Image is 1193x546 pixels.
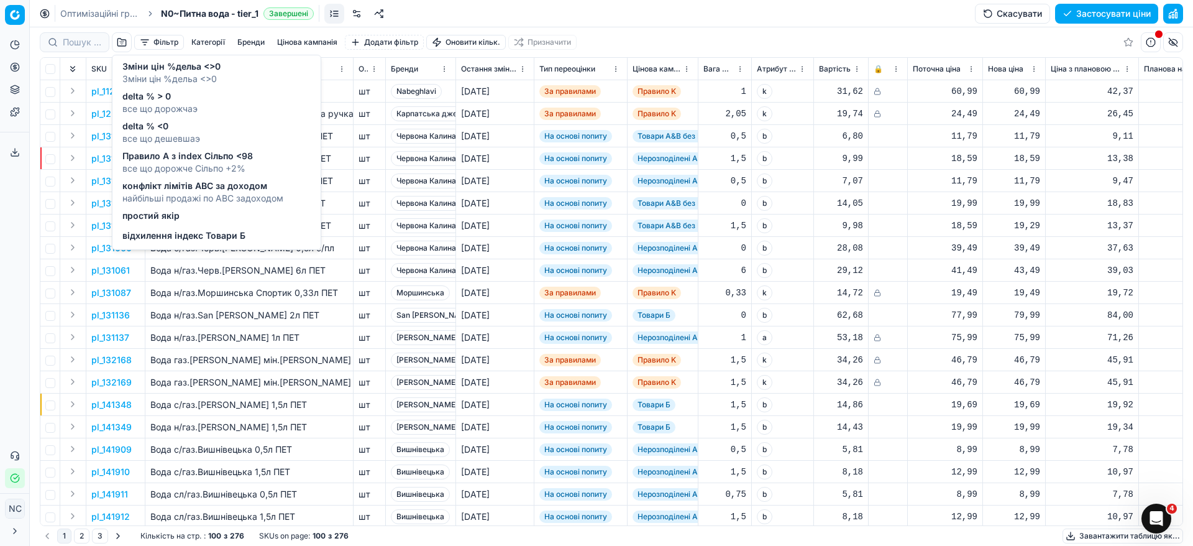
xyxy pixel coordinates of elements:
button: Фільтр [134,35,184,50]
div: 84,00 [1051,309,1133,322]
div: 11,79 [988,175,1040,187]
span: [DATE] [461,354,490,365]
input: Пошук по SKU або назві [63,36,101,49]
div: 11,79 [913,175,977,187]
div: 14,86 [819,399,863,411]
button: pl_131137 [91,331,129,344]
div: 14,05 [819,197,863,210]
p: Вода н/газ.Черв.[PERSON_NAME] 6л ПЕТ [150,264,348,277]
button: Скасувати [975,4,1050,24]
div: 0,5 [703,175,746,187]
span: k [757,285,772,300]
span: N0~Питна вода - tier_1Завершені [161,7,314,20]
span: [DATE] [461,287,490,298]
span: b [757,263,772,278]
a: Оптимізаційні групи [60,7,140,20]
span: [PERSON_NAME] [391,353,464,368]
div: 29,12 [819,264,863,277]
div: 18,59 [913,152,977,165]
p: Вода н/газ.San [PERSON_NAME] 2л ПЕТ [150,309,348,322]
div: 34,26 [819,376,863,389]
button: Expand [65,486,80,501]
span: найбільші продажі по АВС задоходом [122,192,283,205]
button: pl_131059 [91,220,131,232]
span: Червона Калина [391,174,462,188]
span: Червона Калина [391,129,462,144]
div: 1 [703,331,746,344]
span: [DATE] [461,153,490,164]
button: Expand [65,262,80,277]
div: 19,49 [913,287,977,299]
span: Правило K [633,354,681,366]
button: Expand [65,352,80,367]
button: pl_131136 [91,309,130,322]
span: Остання зміна ціни [461,64,516,74]
div: шт [359,85,380,98]
button: pl_132168 [91,354,132,366]
span: delta % > 0 [122,90,198,103]
span: k [757,106,772,121]
p: pl_131056 [91,152,131,165]
button: Expand [65,307,80,322]
span: На основі попиту [539,130,612,142]
button: Expand [65,240,80,255]
button: pl_131061 [91,264,130,277]
button: pl_131058 [91,197,131,210]
button: Expand [65,419,80,434]
span: [DATE] [461,243,490,253]
button: pl_131057 [91,175,130,187]
div: 26,45 [1051,108,1133,120]
p: Вода газ.[PERSON_NAME] мін.[PERSON_NAME] №4 1,5л [150,376,348,389]
div: 39,49 [988,242,1040,254]
span: b [757,129,772,144]
div: 39,49 [913,242,977,254]
p: pl_141909 [91,443,132,456]
div: 42,37 [1051,85,1133,98]
strong: 100 [208,531,221,541]
span: SKU [91,64,107,74]
span: простий якір [122,210,180,222]
span: все що дорожчаэ [122,103,198,115]
p: pl_132169 [91,376,132,389]
strong: 276 [334,531,349,541]
span: Бренди [391,64,418,74]
span: На основі попиту [539,242,612,254]
div: шт [359,376,380,389]
span: Цінова кампанія [633,64,680,74]
button: pl_141348 [91,399,132,411]
div: 46,79 [913,354,977,366]
button: pl_131087 [91,287,131,299]
span: На основі попиту [539,309,612,322]
div: шт [359,399,380,411]
div: 19,99 [988,197,1040,210]
span: Атрибут товару [757,64,796,74]
p: pl_122406 [91,108,134,120]
span: Нерозподілені АБ за попитом [633,175,751,187]
button: Цінова кампанія [272,35,342,50]
div: 19,69 [988,399,1040,411]
div: 60,99 [988,85,1040,98]
p: Вода с/газ.[PERSON_NAME] 1,5л ПЕТ [150,399,348,411]
button: pl_131060 [91,242,132,254]
strong: 100 [313,531,326,541]
button: Бренди [232,35,270,50]
iframe: Intercom live chat [1141,504,1171,534]
div: шт [359,264,380,277]
span: Червона Калина [391,196,462,211]
div: 43,49 [988,264,1040,277]
div: 60,99 [913,85,977,98]
span: [DATE] [461,86,490,96]
button: Expand all [65,62,80,76]
button: Expand [65,128,80,143]
div: 18,83 [1051,197,1133,210]
button: Expand [65,83,80,98]
span: відхилення індекс Товари Б [122,229,245,242]
span: k [757,84,772,99]
button: 1 [57,529,71,544]
div: 39,03 [1051,264,1133,277]
span: Nabeghlavi [391,84,442,99]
